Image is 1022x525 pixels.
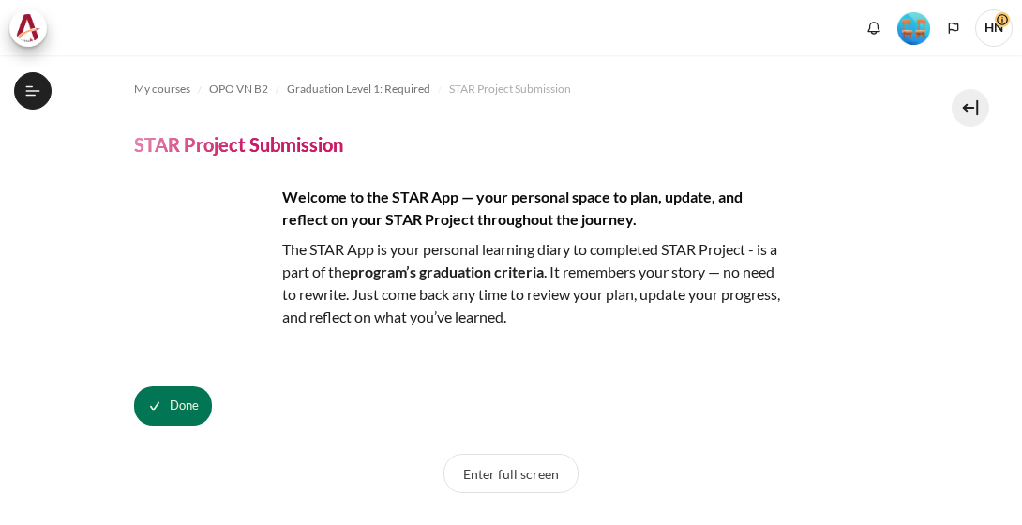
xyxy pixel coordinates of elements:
[170,397,199,415] span: Done
[287,81,430,97] span: Graduation Level 1: Required
[449,78,571,100] a: STAR Project Submission
[897,10,930,45] div: Level #4
[134,132,343,157] h4: STAR Project Submission
[134,386,212,426] button: STAR Project Submission is marked by api seac as done. Press to undo.
[134,78,190,100] a: My courses
[134,238,790,328] p: The STAR App is your personal learning diary to completed STAR Project - is a part of the . It re...
[209,81,268,97] span: OPO VN B2
[287,78,430,100] a: Graduation Level 1: Required
[443,454,579,493] button: Enter full screen
[860,14,888,42] div: Show notification window with no new notifications
[449,81,571,97] span: STAR Project Submission
[209,78,268,100] a: OPO VN B2
[134,186,275,326] img: yuki
[350,262,544,280] strong: program’s graduation criteria
[134,81,190,97] span: My courses
[9,9,56,47] a: Architeck Architeck
[939,14,968,42] button: Languages
[897,12,930,45] img: Level #4
[890,10,938,45] a: Level #4
[975,9,1013,47] span: HN
[975,9,1013,47] a: User menu
[15,14,41,42] img: Architeck
[134,186,790,231] h4: Welcome to the STAR App — your personal space to plan, update, and reflect on your STAR Project t...
[134,74,889,104] nav: Navigation bar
